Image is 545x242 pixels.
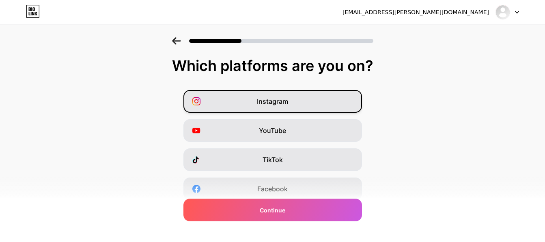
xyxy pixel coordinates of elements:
[263,155,283,165] span: TikTok
[260,206,285,214] span: Continue
[257,96,288,106] span: Instagram
[257,184,288,194] span: Facebook
[8,58,537,74] div: Which platforms are you on?
[343,8,489,17] div: [EMAIL_ADDRESS][PERSON_NAME][DOMAIN_NAME]
[495,4,511,20] img: nishantkumarjha
[259,126,286,135] span: YouTube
